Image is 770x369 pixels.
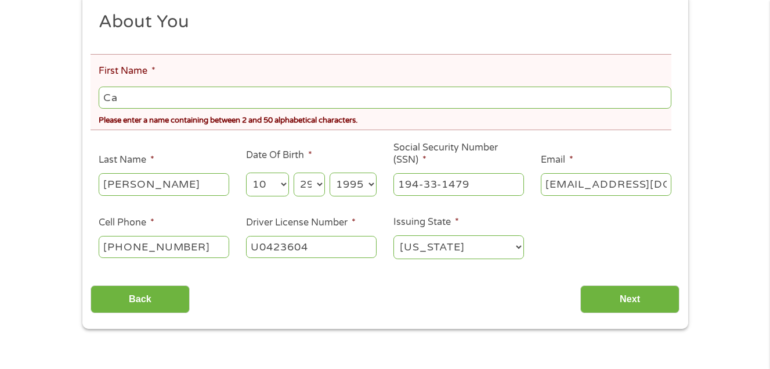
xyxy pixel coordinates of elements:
input: John [99,87,671,109]
label: Social Security Number (SSN) [393,142,524,166]
h2: About You [99,10,663,34]
label: Email [541,154,573,166]
label: Issuing State [393,216,459,228]
input: Smith [99,173,229,195]
div: Please enter a name containing between 2 and 50 alphabetical characters. [99,111,671,127]
input: john@gmail.com [541,173,671,195]
input: 078-05-1120 [393,173,524,195]
label: Cell Phone [99,217,154,229]
label: Last Name [99,154,154,166]
input: Back [91,285,190,314]
label: Driver License Number [246,217,356,229]
label: Date Of Birth [246,149,312,162]
input: Next [580,285,679,314]
input: (541) 754-3010 [99,236,229,258]
label: First Name [99,65,156,77]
